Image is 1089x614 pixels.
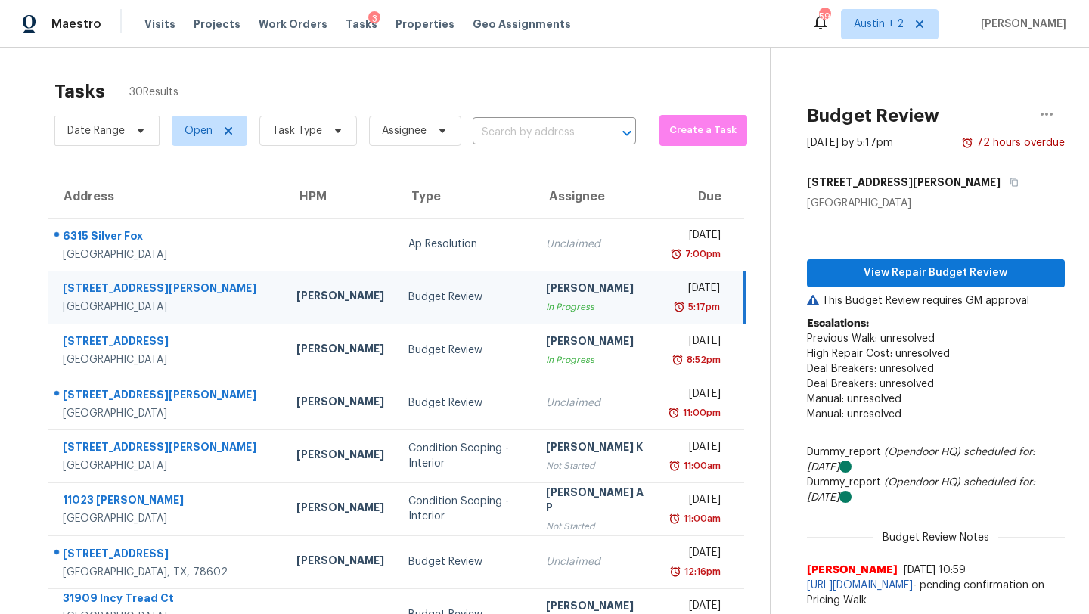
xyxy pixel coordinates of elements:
div: In Progress [546,352,647,367]
i: scheduled for: [DATE] [807,447,1035,473]
span: - pending confirmation on Pricing Walk [807,578,1066,608]
div: [PERSON_NAME] [296,288,384,307]
div: [GEOGRAPHIC_DATA] [63,406,272,421]
span: Manual: unresolved [807,409,901,420]
span: Budget Review Notes [873,530,998,545]
img: Overdue Alarm Icon [670,247,682,262]
div: [DATE] [672,281,720,299]
div: 11:00pm [680,405,721,420]
div: [GEOGRAPHIC_DATA], TX, 78602 [63,565,272,580]
div: 59 [819,9,830,24]
div: [PERSON_NAME] [546,281,647,299]
div: Ap Resolution [408,237,522,252]
div: 72 hours overdue [973,135,1065,150]
span: Deal Breakers: unresolved [807,364,934,374]
span: Task Type [272,123,322,138]
div: 7:00pm [682,247,721,262]
div: 8:52pm [684,352,721,367]
div: Unclaimed [546,554,647,569]
div: 12:16pm [681,564,721,579]
div: [PERSON_NAME] [296,447,384,466]
div: [PERSON_NAME] [296,394,384,413]
div: [DATE] [672,333,721,352]
span: Previous Walk: unresolved [807,333,935,344]
div: 11:00am [681,511,721,526]
span: Maestro [51,17,101,32]
div: Condition Scoping - Interior [408,494,522,524]
span: Tasks [346,19,377,29]
div: [GEOGRAPHIC_DATA] [63,511,272,526]
div: 6315 Silver Fox [63,228,272,247]
th: HPM [284,175,396,218]
div: Condition Scoping - Interior [408,441,522,471]
div: Budget Review [408,343,522,358]
b: Escalations: [807,318,869,329]
span: Projects [194,17,240,32]
h2: Budget Review [807,108,939,123]
span: Deal Breakers: unresolved [807,379,934,389]
div: [GEOGRAPHIC_DATA] [63,458,272,473]
div: 31909 Incy Tread Ct [63,591,272,609]
span: Date Range [67,123,125,138]
img: Overdue Alarm Icon [669,458,681,473]
img: Overdue Alarm Icon [672,352,684,367]
div: 3 [368,11,380,26]
div: [STREET_ADDRESS][PERSON_NAME] [63,439,272,458]
div: Dummy_report [807,475,1066,505]
div: Budget Review [408,290,522,305]
div: Budget Review [408,554,522,569]
div: Unclaimed [546,395,647,411]
img: Overdue Alarm Icon [669,564,681,579]
h5: [STREET_ADDRESS][PERSON_NAME] [807,175,1001,190]
div: In Progress [546,299,647,315]
span: Austin + 2 [854,17,904,32]
p: This Budget Review requires GM approval [807,293,1066,309]
th: Type [396,175,534,218]
th: Assignee [534,175,659,218]
span: Assignee [382,123,427,138]
div: [GEOGRAPHIC_DATA] [63,352,272,367]
div: 5:17pm [685,299,720,315]
span: Visits [144,17,175,32]
button: Create a Task [659,115,746,146]
span: [DATE] 10:59 [904,565,966,575]
div: Not Started [546,519,647,534]
button: Copy Address [1001,169,1021,196]
div: [DATE] [672,439,721,458]
a: [URL][DOMAIN_NAME] [807,580,913,591]
div: [PERSON_NAME] [296,500,384,519]
div: [DATE] [672,228,721,247]
button: View Repair Budget Review [807,259,1066,287]
span: Create a Task [667,122,739,139]
img: Overdue Alarm Icon [961,135,973,150]
span: [PERSON_NAME] [807,563,898,578]
div: [STREET_ADDRESS] [63,546,272,565]
th: Address [48,175,284,218]
div: [DATE] [672,492,721,511]
i: (Opendoor HQ) [884,477,960,488]
div: 11:00am [681,458,721,473]
span: View Repair Budget Review [819,264,1053,283]
i: (Opendoor HQ) [884,447,960,457]
h2: Tasks [54,84,105,99]
span: Properties [396,17,455,32]
div: [PERSON_NAME] [296,341,384,360]
div: [DATE] by 5:17pm [807,135,893,150]
input: Search by address [473,121,594,144]
div: 11023 [PERSON_NAME] [63,492,272,511]
div: [PERSON_NAME] A P [546,485,647,519]
div: [STREET_ADDRESS][PERSON_NAME] [63,281,272,299]
button: Open [616,122,638,144]
div: [PERSON_NAME] K [546,439,647,458]
span: [PERSON_NAME] [975,17,1066,32]
div: [GEOGRAPHIC_DATA] [807,196,1066,211]
img: Overdue Alarm Icon [673,299,685,315]
span: Manual: unresolved [807,394,901,405]
div: [GEOGRAPHIC_DATA] [63,299,272,315]
div: [STREET_ADDRESS] [63,333,272,352]
div: [PERSON_NAME] [296,553,384,572]
div: Dummy_report [807,445,1066,475]
span: High Repair Cost: unresolved [807,349,950,359]
div: Not Started [546,458,647,473]
div: [GEOGRAPHIC_DATA] [63,247,272,262]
